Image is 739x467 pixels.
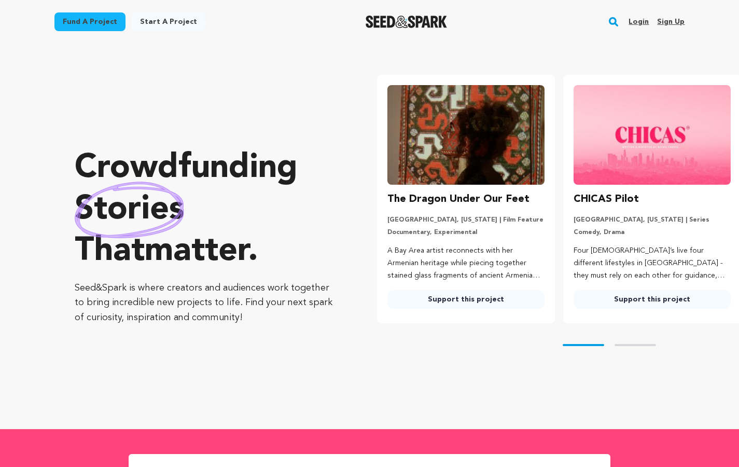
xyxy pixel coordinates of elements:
[574,245,731,282] p: Four [DEMOGRAPHIC_DATA]’s live four different lifestyles in [GEOGRAPHIC_DATA] - they must rely on...
[574,216,731,224] p: [GEOGRAPHIC_DATA], [US_STATE] | Series
[387,216,545,224] p: [GEOGRAPHIC_DATA], [US_STATE] | Film Feature
[574,85,731,185] img: CHICAS Pilot image
[54,12,126,31] a: Fund a project
[387,245,545,282] p: A Bay Area artist reconnects with her Armenian heritage while piecing together stained glass frag...
[366,16,447,28] img: Seed&Spark Logo Dark Mode
[574,228,731,237] p: Comedy, Drama
[657,13,685,30] a: Sign up
[629,13,649,30] a: Login
[387,191,529,208] h3: The Dragon Under Our Feet
[387,228,545,237] p: Documentary, Experimental
[366,16,447,28] a: Seed&Spark Homepage
[387,290,545,309] a: Support this project
[75,281,336,325] p: Seed&Spark is where creators and audiences work together to bring incredible new projects to life...
[387,85,545,185] img: The Dragon Under Our Feet image
[145,235,248,268] span: matter
[574,290,731,309] a: Support this project
[75,182,184,238] img: hand sketched image
[132,12,205,31] a: Start a project
[75,148,336,272] p: Crowdfunding that .
[574,191,639,208] h3: CHICAS Pilot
